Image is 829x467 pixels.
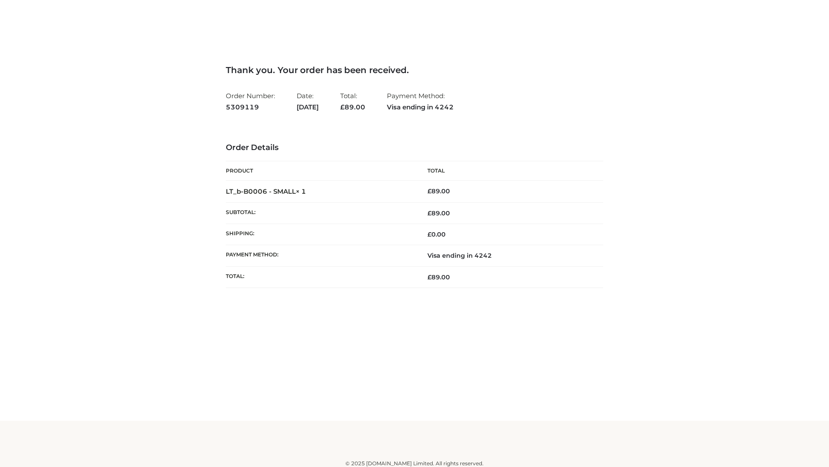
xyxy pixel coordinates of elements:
li: Date: [297,88,319,115]
th: Total [414,161,603,181]
th: Payment method: [226,245,414,266]
span: £ [427,209,431,217]
li: Total: [340,88,365,115]
span: £ [427,187,431,195]
strong: [DATE] [297,102,319,113]
th: Shipping: [226,224,414,245]
th: Product [226,161,414,181]
h3: Thank you. Your order has been received. [226,65,603,75]
strong: × 1 [296,187,306,195]
span: £ [427,273,431,281]
span: 89.00 [427,209,450,217]
strong: Visa ending in 4242 [387,102,454,113]
span: 89.00 [340,103,365,111]
span: £ [340,103,345,111]
strong: LT_b-B0006 - SMALL [226,187,306,195]
th: Total: [226,266,414,288]
strong: 5309119 [226,102,275,113]
li: Payment Method: [387,88,454,115]
bdi: 0.00 [427,230,446,238]
td: Visa ending in 4242 [414,245,603,266]
span: £ [427,230,431,238]
span: 89.00 [427,273,450,281]
th: Subtotal: [226,202,414,224]
li: Order Number: [226,88,275,115]
h3: Order Details [226,143,603,153]
bdi: 89.00 [427,187,450,195]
